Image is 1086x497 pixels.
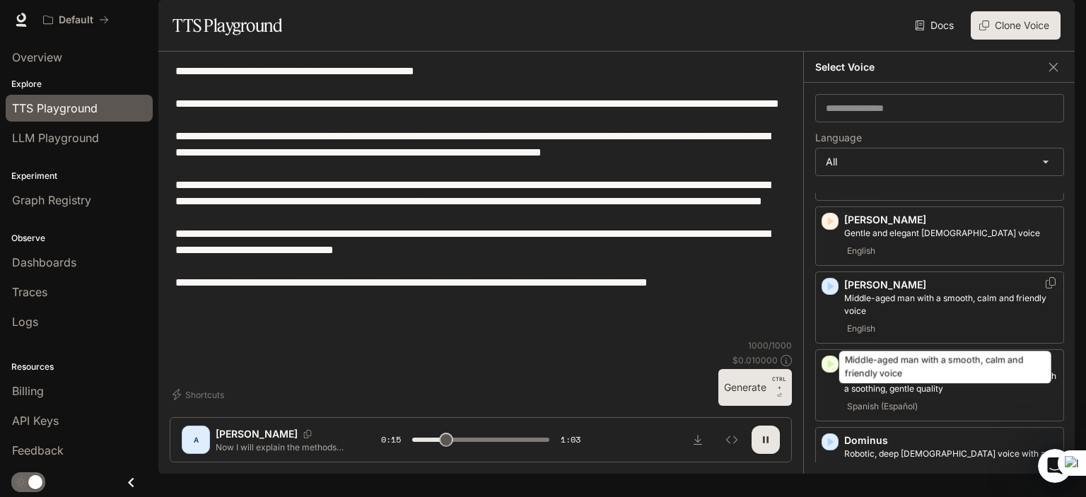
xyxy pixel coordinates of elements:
[844,213,1058,227] p: [PERSON_NAME]
[732,354,778,366] p: $ 0.010000
[216,427,298,441] p: [PERSON_NAME]
[718,426,746,454] button: Inspect
[381,433,401,447] span: 0:15
[170,383,230,406] button: Shortcuts
[185,428,207,451] div: A
[839,351,1051,383] div: Middle-aged man with a smooth, calm and friendly voice
[844,448,1058,473] p: Robotic, deep male voice with a menacing quality. Perfect for villains
[561,433,580,447] span: 1:03
[59,14,93,26] p: Default
[1044,277,1058,288] button: Copy Voice ID
[844,433,1058,448] p: Dominus
[816,148,1063,175] div: All
[216,441,347,453] p: Now I will explain the methods and results of the study. Three hundred students participated in t...
[844,398,921,415] span: Spanish (Español)
[772,375,786,400] p: ⏎
[815,133,862,143] p: Language
[912,11,959,40] a: Docs
[1038,449,1072,483] iframe: Intercom live chat
[772,375,786,392] p: CTRL +
[718,369,792,406] button: GenerateCTRL +⏎
[971,11,1061,40] button: Clone Voice
[844,242,878,259] span: English
[844,292,1058,317] p: Middle-aged man with a smooth, calm and friendly voice
[844,227,1058,240] p: Gentle and elegant female voice
[298,430,317,438] button: Copy Voice ID
[37,6,115,34] button: All workspaces
[684,426,712,454] button: Download audio
[844,320,878,337] span: English
[173,11,282,40] h1: TTS Playground
[844,278,1058,292] p: [PERSON_NAME]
